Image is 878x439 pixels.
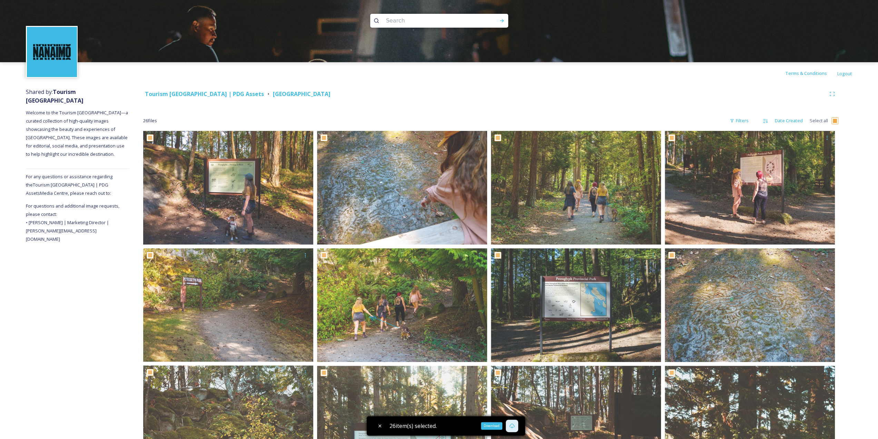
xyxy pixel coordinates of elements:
img: Tourism Nanaimo - August 2025 - Jack Point - Biggs Park - Petroglyph - Photos by Justin Parsons @... [143,131,313,245]
span: 26 file s [143,117,157,124]
span: For questions and additional image requests, please contact: • [PERSON_NAME] | Marketing Director... [26,203,120,242]
span: Terms & Conditions [785,70,827,76]
span: Select all [810,117,828,124]
a: Terms & Conditions [785,69,837,77]
img: tourism_nanaimo_logo.jpeg [27,27,77,77]
span: 26 item(s) selected. [389,422,437,430]
span: Welcome to the Tourism [GEOGRAPHIC_DATA]—a curated collection of high-quality images showcasing t... [26,109,129,157]
span: Logout [837,70,852,77]
div: Filters [726,114,752,127]
span: Shared by: [26,88,83,104]
img: Tourism Nanaimo - August 2025 - Jack Point - Biggs Park - Petroglyph - Photos by Justin Parsons @... [317,131,487,245]
div: Download [481,422,502,430]
img: Tourism Nanaimo - August 2025 - Jack Point - Biggs Park - Petroglyph - Photos by Justin Parsons @... [665,248,835,362]
strong: Tourism [GEOGRAPHIC_DATA] [26,88,83,104]
img: Tourism Nanaimo - August 2025 - Jack Point - Biggs Park - Petroglyph - Photos by Justin Parsons @... [317,248,487,362]
span: For any questions or assistance regarding the Tourism [GEOGRAPHIC_DATA] | PDG Assets Media Centre... [26,173,112,196]
img: Tourism Nanaimo - August 2025 - Jack Point - Biggs Park - Petroglyph - Photos by Justin Parsons @... [665,131,835,245]
div: Date Created [771,114,806,127]
img: Tourism Nanaimo - August 2025 - Jack Point - Biggs Park - Petroglyph - Photos by Justin Parsons @... [491,248,661,362]
img: Tourism Nanaimo - August 2025 - Jack Point - Biggs Park - Petroglyph - Photos by Justin Parsons @... [491,131,661,245]
strong: [GEOGRAPHIC_DATA] [273,90,331,98]
strong: Tourism [GEOGRAPHIC_DATA] | PDG Assets [145,90,264,98]
input: Search [383,13,477,28]
img: Tourism Nanaimo - August 2025 - Jack Point - Biggs Park - Petroglyph - Photos by Justin Parsons @... [143,248,313,362]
